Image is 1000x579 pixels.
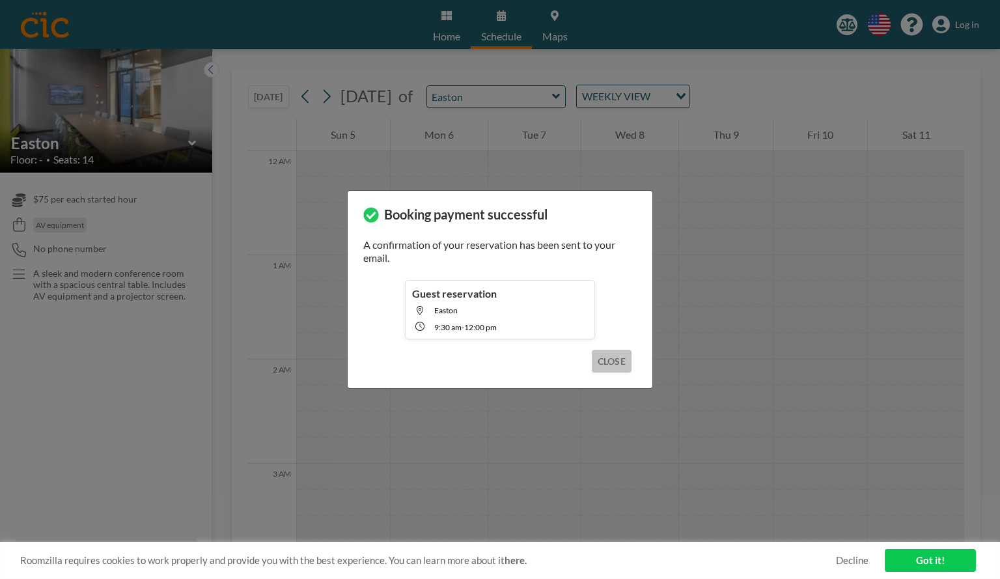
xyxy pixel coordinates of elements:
[434,305,458,315] span: Easton
[885,549,976,572] a: Got it!
[592,350,632,373] button: CLOSE
[384,206,548,223] h3: Booking payment successful
[462,322,464,332] span: -
[20,554,836,567] span: Roomzilla requires cookies to work properly and provide you with the best experience. You can lea...
[505,554,527,566] a: here.
[363,238,637,264] p: A confirmation of your reservation has been sent to your email.
[464,322,497,332] span: 12:00 PM
[412,287,497,300] h4: Guest reservation
[836,554,868,567] a: Decline
[434,322,462,332] span: 9:30 AM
